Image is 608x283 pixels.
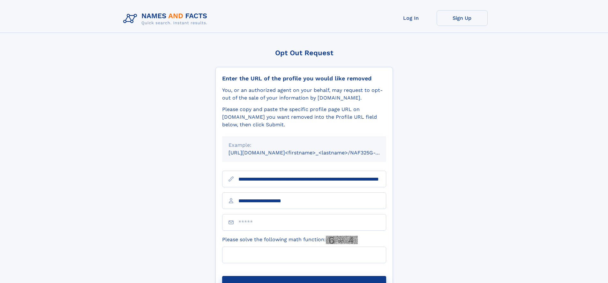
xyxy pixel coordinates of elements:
[386,10,437,26] a: Log In
[222,236,358,244] label: Please solve the following math function:
[215,49,393,57] div: Opt Out Request
[222,106,386,129] div: Please copy and paste the specific profile page URL on [DOMAIN_NAME] you want removed into the Pr...
[229,141,380,149] div: Example:
[229,150,398,156] small: [URL][DOMAIN_NAME]<firstname>_<lastname>/NAF325G-xxxxxxxx
[437,10,488,26] a: Sign Up
[222,86,386,102] div: You, or an authorized agent on your behalf, may request to opt-out of the sale of your informatio...
[121,10,213,27] img: Logo Names and Facts
[222,75,386,82] div: Enter the URL of the profile you would like removed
